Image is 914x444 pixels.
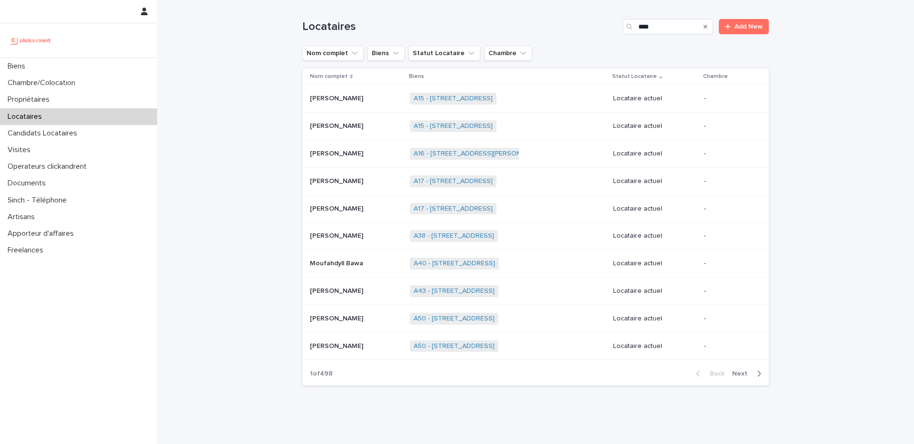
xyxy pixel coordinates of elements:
h1: Locataires [302,20,619,34]
p: Locataire actuel [613,315,696,323]
p: - [704,150,754,158]
p: Biens [4,62,33,71]
span: Add New [735,23,763,30]
p: Locataire actuel [613,177,696,185]
a: A16 - [STREET_ADDRESS][PERSON_NAME] [414,150,545,158]
p: Artisans [4,212,42,222]
p: Chambre/Colocation [4,78,83,87]
a: A50 - [STREET_ADDRESS] [414,342,495,350]
a: A15 - [STREET_ADDRESS] [414,95,493,103]
p: Locataire actuel [613,342,696,350]
p: Locataire actuel [613,287,696,295]
p: Operateurs clickandrent [4,162,94,171]
tr: [PERSON_NAME][PERSON_NAME] A50 - [STREET_ADDRESS] Locataire actuel- [302,332,769,360]
p: 1 of 498 [302,362,340,386]
p: [PERSON_NAME] [310,120,365,130]
p: Locataire actuel [613,122,696,130]
button: Statut Locataire [408,46,480,61]
p: - [704,342,754,350]
span: Back [704,370,725,377]
p: Visites [4,145,38,154]
p: - [704,205,754,213]
p: [PERSON_NAME] [310,340,365,350]
p: Propriétaires [4,95,57,104]
tr: [PERSON_NAME][PERSON_NAME] A17 - [STREET_ADDRESS] Locataire actuel- [302,195,769,222]
p: Nom complet [310,71,348,82]
p: Freelances [4,246,51,255]
p: [PERSON_NAME] [310,203,365,213]
p: Sinch - Téléphone [4,196,74,205]
tr: [PERSON_NAME][PERSON_NAME] A16 - [STREET_ADDRESS][PERSON_NAME] Locataire actuel- [302,140,769,167]
tr: [PERSON_NAME][PERSON_NAME] A50 - [STREET_ADDRESS] Locataire actuel- [302,305,769,332]
p: Documents [4,179,53,188]
button: Nom complet [302,46,364,61]
p: [PERSON_NAME] [310,148,365,158]
tr: [PERSON_NAME][PERSON_NAME] A38 - [STREET_ADDRESS] Locataire actuel- [302,222,769,250]
tr: [PERSON_NAME][PERSON_NAME] A43 - [STREET_ADDRESS] Locataire actuel- [302,277,769,305]
p: - [704,95,754,103]
p: Locataire actuel [613,205,696,213]
a: A50 - [STREET_ADDRESS] [414,315,495,323]
button: Chambre [484,46,532,61]
p: Locataire actuel [613,95,696,103]
a: A43 - [STREET_ADDRESS] [414,287,495,295]
button: Next [728,369,769,378]
img: UCB0brd3T0yccxBKYDjQ [8,31,54,50]
a: A15 - [STREET_ADDRESS] [414,122,493,130]
p: Chambre [703,71,728,82]
p: - [704,260,754,268]
a: Add New [719,19,769,34]
button: Back [688,369,728,378]
a: A17 - [STREET_ADDRESS] [414,177,493,185]
p: Candidats Locataires [4,129,85,138]
tr: [PERSON_NAME][PERSON_NAME] A17 - [STREET_ADDRESS] Locataire actuel- [302,167,769,195]
p: Locataires [4,112,50,121]
p: - [704,232,754,240]
a: A38 - [STREET_ADDRESS] [414,232,494,240]
p: - [704,122,754,130]
p: [PERSON_NAME] [310,285,365,295]
tr: [PERSON_NAME][PERSON_NAME] A15 - [STREET_ADDRESS] Locataire actuel- [302,85,769,113]
a: A17 - [STREET_ADDRESS] [414,205,493,213]
input: Search [623,19,713,34]
span: Next [732,370,753,377]
p: - [704,287,754,295]
a: A40 - [STREET_ADDRESS] [414,260,495,268]
p: Statut Locataire [612,71,657,82]
p: Biens [409,71,424,82]
tr: [PERSON_NAME][PERSON_NAME] A15 - [STREET_ADDRESS] Locataire actuel- [302,113,769,140]
p: [PERSON_NAME] [310,175,365,185]
tr: Moufahdyll BawaMoufahdyll Bawa A40 - [STREET_ADDRESS] Locataire actuel- [302,250,769,278]
p: Apporteur d'affaires [4,229,81,238]
p: Locataire actuel [613,260,696,268]
p: - [704,315,754,323]
p: Locataire actuel [613,150,696,158]
p: Locataire actuel [613,232,696,240]
p: [PERSON_NAME] [310,93,365,103]
button: Biens [368,46,405,61]
p: - [704,177,754,185]
p: [PERSON_NAME] [310,313,365,323]
p: [PERSON_NAME] [310,230,365,240]
p: Moufahdyll Bawa [310,258,365,268]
